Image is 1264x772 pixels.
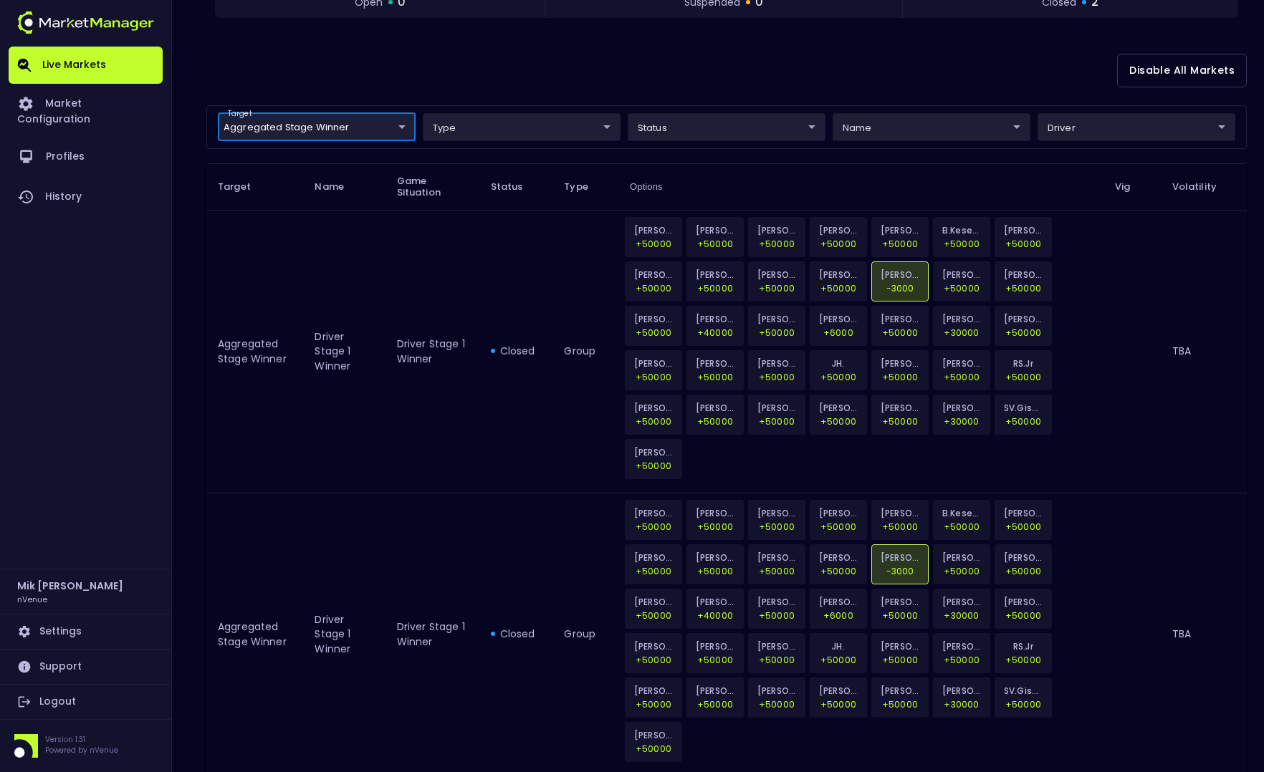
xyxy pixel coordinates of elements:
h2: Mik [PERSON_NAME] [17,578,123,594]
p: [PERSON_NAME] [881,223,919,237]
span: Volatility [1172,180,1235,193]
a: Live Markets [9,47,163,84]
p: B.Keselowski [942,506,981,520]
div: closed [491,627,542,641]
p: +50000 [881,326,919,339]
p: +50000 [757,520,796,534]
span: Type [564,180,607,193]
div: target [423,113,621,141]
p: +50000 [757,653,796,667]
p: +50000 [1004,370,1043,384]
p: +50000 [819,520,858,534]
p: +50000 [634,459,673,473]
p: [PERSON_NAME] [881,506,919,520]
p: +50000 [757,564,796,578]
p: [PERSON_NAME] [757,506,796,520]
p: [PERSON_NAME] [696,595,734,609]
p: +50000 [757,281,796,295]
p: [PERSON_NAME] [634,445,673,459]
p: [PERSON_NAME] [757,268,796,281]
p: +50000 [1004,653,1043,667]
p: [PERSON_NAME] [819,506,858,520]
p: +50000 [819,415,858,428]
p: [PERSON_NAME] [819,268,858,281]
p: +50000 [757,237,796,251]
p: [PERSON_NAME] [757,684,796,698]
p: [PERSON_NAME] [881,268,919,281]
p: [PERSON_NAME] [634,268,673,281]
p: Version 1.31 [45,734,118,745]
p: [PERSON_NAME] [942,401,981,415]
p: +50000 [634,564,673,578]
th: Options [618,163,1103,210]
p: B.Keselowski [942,223,981,237]
p: +50000 [696,653,734,667]
p: +50000 [819,653,858,667]
p: +6000 [819,609,858,622]
p: [PERSON_NAME] [881,595,919,609]
p: +30000 [942,609,981,622]
p: +50000 [634,281,673,295]
p: +50000 [1004,237,1043,251]
p: [PERSON_NAME] [881,640,919,653]
p: Powered by nVenue [45,745,118,756]
p: [PERSON_NAME] [942,684,981,698]
p: [PERSON_NAME] [634,223,673,237]
p: JH.[PERSON_NAME] [819,357,858,370]
p: +50000 [942,564,981,578]
p: [PERSON_NAME] [696,506,734,520]
p: +50000 [942,370,981,384]
p: +50000 [696,415,734,428]
p: +50000 [696,698,734,711]
button: Disable All Markets [1117,54,1247,87]
p: +50000 [757,609,796,622]
p: [PERSON_NAME] [696,268,734,281]
p: [PERSON_NAME] [942,640,981,653]
td: Driver Stage 1 Winner [303,210,385,493]
p: [PERSON_NAME] [634,357,673,370]
p: [PERSON_NAME] [634,640,673,653]
p: [PERSON_NAME] [757,223,796,237]
a: History [9,177,163,217]
p: +50000 [819,564,858,578]
p: [PERSON_NAME] [634,728,673,742]
p: +50000 [634,326,673,339]
p: [PERSON_NAME] [1004,551,1043,564]
p: [PERSON_NAME] [696,401,734,415]
p: SV.Gisbergen [1004,401,1043,415]
p: +50000 [881,609,919,622]
p: [PERSON_NAME] [1004,506,1043,520]
p: [PERSON_NAME] [1004,268,1043,281]
p: [PERSON_NAME] [634,401,673,415]
p: [PERSON_NAME] [819,223,858,237]
p: [PERSON_NAME] [696,357,734,370]
p: [PERSON_NAME] [942,357,981,370]
p: [PERSON_NAME] [881,684,919,698]
p: [PERSON_NAME]Logano [819,595,858,609]
p: [PERSON_NAME] [819,684,858,698]
span: Game Situation [397,175,468,198]
div: target [833,113,1030,141]
h3: nVenue [17,594,47,604]
p: +30000 [942,415,981,428]
p: +50000 [942,281,981,295]
span: Status [491,180,542,193]
p: [PERSON_NAME] [1004,223,1043,237]
p: +30000 [942,326,981,339]
p: [PERSON_NAME] [757,357,796,370]
p: +50000 [696,564,734,578]
p: +50000 [942,653,981,667]
p: [PERSON_NAME] [942,268,981,281]
p: [PERSON_NAME] [757,312,796,326]
p: -3000 [881,281,919,295]
p: +50000 [1004,698,1043,711]
p: [PERSON_NAME]Logano [819,312,858,326]
p: RS.Jr [1004,357,1043,370]
p: +50000 [696,370,734,384]
p: +50000 [757,370,796,384]
p: [PERSON_NAME] [634,551,673,564]
p: +50000 [634,415,673,428]
p: +50000 [881,520,919,534]
p: [PERSON_NAME] [634,312,673,326]
p: [PERSON_NAME] [696,551,734,564]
